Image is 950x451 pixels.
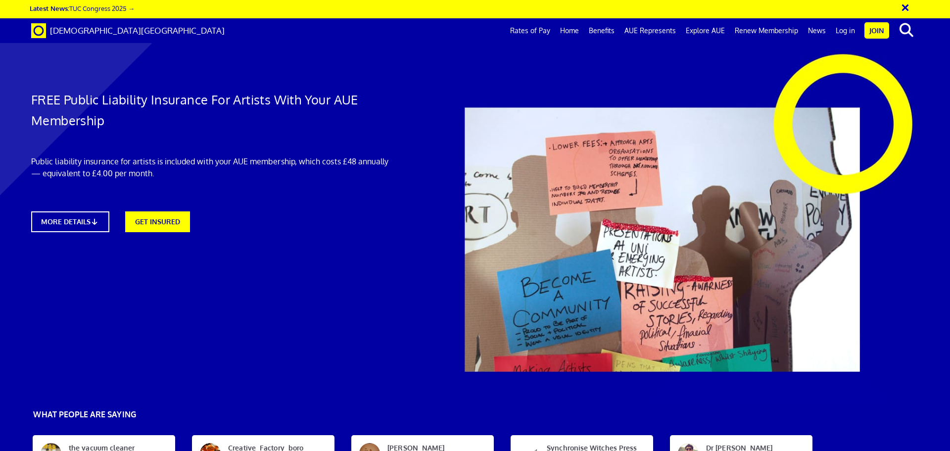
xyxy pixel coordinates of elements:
[30,4,69,12] strong: Latest News:
[30,4,135,12] a: Latest News:TUC Congress 2025 →
[555,18,584,43] a: Home
[584,18,619,43] a: Benefits
[50,25,225,36] span: [DEMOGRAPHIC_DATA][GEOGRAPHIC_DATA]
[31,211,109,232] a: MORE DETAILS
[31,89,392,131] h1: FREE Public Liability Insurance For Artists With Your AUE Membership
[31,155,392,179] p: Public liability insurance for artists is included with your AUE membership, which costs £48 annu...
[619,18,681,43] a: AUE Represents
[803,18,831,43] a: News
[891,20,921,41] button: search
[864,22,889,39] a: Join
[681,18,730,43] a: Explore AUE
[24,18,232,43] a: Brand [DEMOGRAPHIC_DATA][GEOGRAPHIC_DATA]
[831,18,860,43] a: Log in
[505,18,555,43] a: Rates of Pay
[730,18,803,43] a: Renew Membership
[125,211,190,232] a: GET INSURED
